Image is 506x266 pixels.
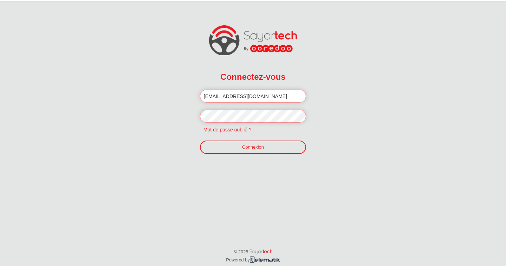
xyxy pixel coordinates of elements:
h2: Connectez-vous [200,67,306,86]
img: word_sayartech.png [249,249,272,254]
a: Mot de passe oublié ? [200,127,255,132]
input: Email [200,90,306,103]
a: Connexion [200,141,306,154]
p: © 2025 Powered by [203,241,303,264]
img: telematik.png [250,257,280,262]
